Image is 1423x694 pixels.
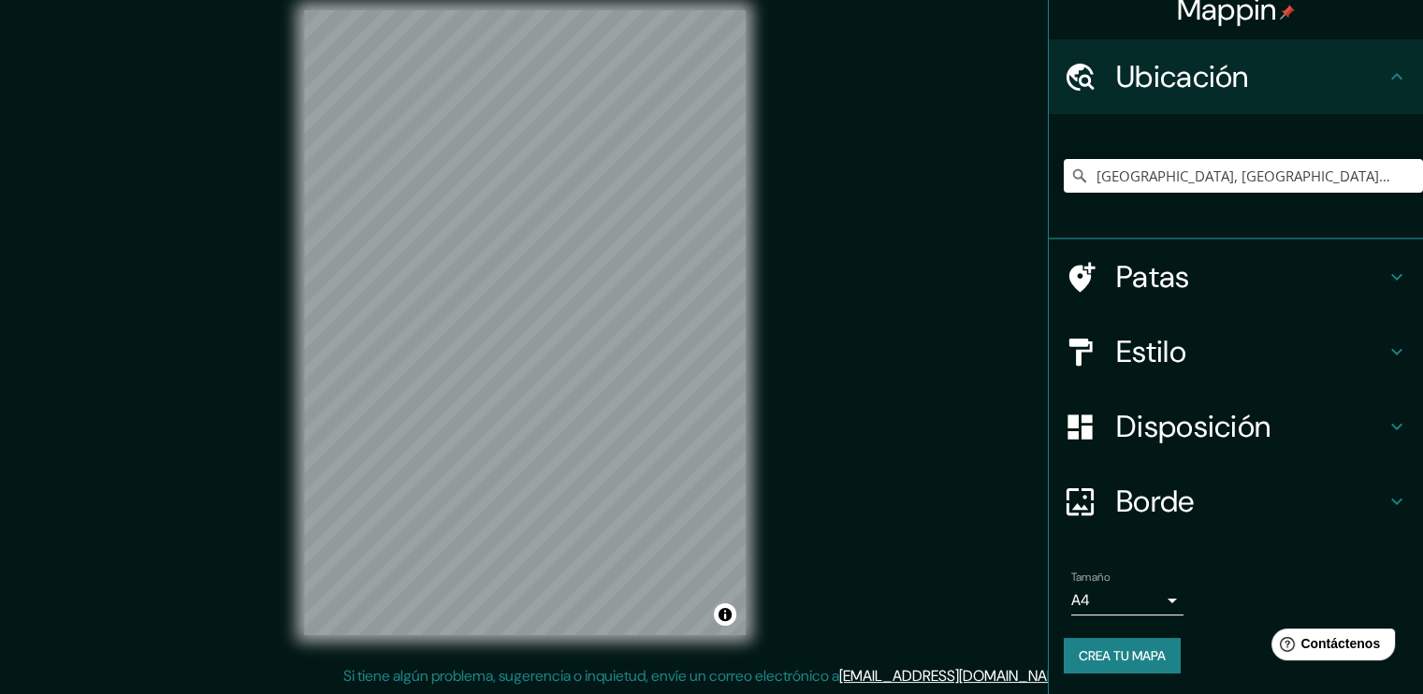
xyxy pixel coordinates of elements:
[1280,5,1295,20] img: pin-icon.png
[1116,257,1190,296] font: Patas
[1049,389,1423,464] div: Disposición
[1071,570,1110,585] font: Tamaño
[1064,638,1181,673] button: Crea tu mapa
[1071,586,1183,615] div: A4
[714,603,736,626] button: Activar o desactivar atribución
[343,666,839,686] font: Si tiene algún problema, sugerencia o inquietud, envíe un correo electrónico a
[839,666,1070,686] a: [EMAIL_ADDRESS][DOMAIN_NAME]
[1049,314,1423,389] div: Estilo
[1049,464,1423,539] div: Borde
[1116,332,1186,371] font: Estilo
[1116,57,1249,96] font: Ubicación
[1064,159,1423,193] input: Elige tu ciudad o zona
[1116,407,1271,446] font: Disposición
[1049,39,1423,114] div: Ubicación
[1079,647,1166,664] font: Crea tu mapa
[1071,590,1090,610] font: A4
[304,10,746,635] canvas: Mapa
[1049,239,1423,314] div: Patas
[1116,482,1195,521] font: Borde
[1256,621,1402,673] iframe: Lanzador de widgets de ayuda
